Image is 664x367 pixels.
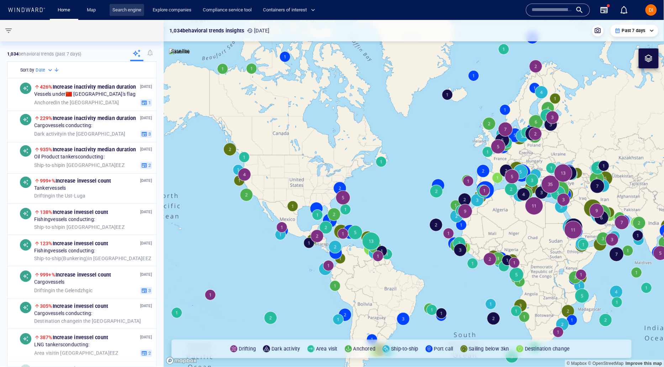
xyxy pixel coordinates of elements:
[34,287,51,293] span: Drifting
[147,287,151,294] span: 3
[34,248,95,254] span: Fishing vessels conducting:
[40,209,108,215] span: Increase in vessel count
[81,4,104,16] button: Map
[40,178,56,184] span: 999+%
[200,4,254,16] a: Compliance service tool
[140,271,152,278] p: [DATE]
[147,99,151,106] span: 1
[34,342,89,348] span: LNG tankers conducting:
[40,335,108,340] span: Increase in vessel count
[7,51,81,57] p: behavioral trends (Past 7 days)
[434,345,453,353] p: Port call
[53,4,75,16] button: Home
[40,272,56,278] span: 999+%
[140,240,152,247] p: [DATE]
[620,6,628,14] div: Notification center
[34,287,93,294] span: in the Gelendzhgic
[644,3,658,17] button: DI
[36,67,54,74] div: Date
[34,350,55,356] span: Area visit
[34,185,66,192] span: Tanker vessels
[171,47,190,56] p: Satellite
[40,147,136,152] span: Increase in activity median duration
[34,154,105,160] span: Oil Product tankers conducting:
[34,216,95,223] span: Fishing vessels conducting:
[147,162,151,168] span: 2
[34,131,125,137] span: in the [GEOGRAPHIC_DATA]
[34,318,78,324] span: Destination change
[140,83,152,90] p: [DATE]
[110,4,144,16] a: Search engine
[34,279,64,285] span: Cargo vessels
[140,146,152,153] p: [DATE]
[626,361,662,366] a: Map feedback
[391,345,418,353] p: Ship-to-ship
[40,241,108,246] span: Increase in vessel count
[525,345,570,353] p: Destination change
[34,224,125,230] span: in [GEOGRAPHIC_DATA] EEZ
[469,345,509,353] p: Sailing below 3kn
[34,99,119,106] span: in the [GEOGRAPHIC_DATA]
[40,84,53,90] span: 426%
[649,7,654,13] span: DI
[140,115,152,121] p: [DATE]
[34,91,136,98] span: Vessels under [GEOGRAPHIC_DATA] 's flag
[34,350,118,356] span: in [GEOGRAPHIC_DATA] EEZ
[169,26,244,35] p: 1,034 behavioral trends insights
[239,345,256,353] p: Drifting
[40,115,136,121] span: Increase in activity median duration
[34,255,151,262] span: in [GEOGRAPHIC_DATA] EEZ
[34,131,63,136] span: Dark activity
[567,361,587,366] a: Mapbox
[353,345,376,353] p: Anchored
[40,303,108,309] span: Increase in vessel count
[140,177,152,184] p: [DATE]
[150,4,194,16] a: Explore companies
[34,99,56,105] span: Anchored
[34,310,93,317] span: Cargo vessels conducting:
[140,349,152,357] button: 2
[263,6,315,14] span: Containers of interest
[7,51,19,57] strong: 1,034
[147,131,151,137] span: 3
[34,193,86,199] span: in the Ust-Luga
[634,335,659,362] iframe: Chat
[40,241,53,246] span: 123%
[588,361,624,366] a: OpenStreetMap
[40,178,111,184] span: Increase in vessel count
[40,84,136,90] span: Increase in activity median duration
[260,4,321,16] button: Containers of interest
[84,4,101,16] a: Map
[622,27,645,34] p: Past 7 days
[36,67,45,74] h6: Date
[169,48,190,56] img: satellite
[272,345,300,353] p: Dark activity
[34,122,93,129] span: Cargo vessels conducting:
[316,345,338,353] p: Area visit
[140,209,152,215] p: [DATE]
[140,303,152,309] p: [DATE]
[20,67,34,74] h6: Sort by
[166,357,197,365] a: Mapbox logo
[140,287,152,294] button: 3
[40,115,53,121] span: 229%
[147,350,151,356] span: 2
[615,27,654,34] div: Past 7 days
[55,4,73,16] a: Home
[40,209,53,215] span: 138%
[34,162,61,168] span: Ship-to-ship
[40,147,53,152] span: 935%
[34,224,61,230] span: Ship-to-ship
[140,334,152,341] p: [DATE]
[247,26,269,35] p: [DATE]
[34,318,141,324] span: in the [GEOGRAPHIC_DATA]
[34,255,88,261] span: Ship-to-ship ( Bunkering )
[34,193,51,198] span: Drifting
[140,130,152,138] button: 3
[40,272,111,278] span: Increase in vessel count
[140,99,152,106] button: 1
[40,335,53,340] span: 387%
